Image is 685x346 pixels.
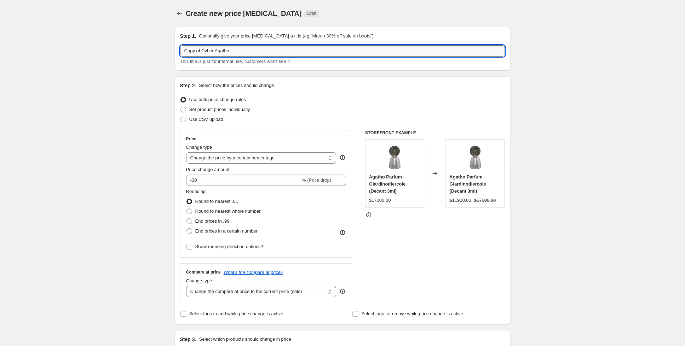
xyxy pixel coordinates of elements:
[180,33,196,40] h2: Step 1.
[302,177,331,183] span: % (Price drop)
[195,209,261,214] span: Round to nearest whole number
[189,107,250,112] span: Set product prices individually
[369,198,391,203] span: $17000.00
[189,311,283,316] span: Select tags to add while price change is active
[189,97,246,102] span: Use bulk price change rules
[186,136,196,142] h3: Price
[339,154,346,161] div: help
[449,174,486,194] span: Agatho Parfum - Giardinodiercole (Decant 3ml)
[365,130,505,136] h6: STOREFRONT EXAMPLE
[186,10,302,17] span: Create new price [MEDICAL_DATA]
[474,198,496,203] span: $17000.00
[461,143,489,171] img: agatho-parfum-giardinodiercole-511686_80x.jpg
[186,175,300,186] input: -15
[369,174,405,194] span: Agatho Parfum - Giardinodiercole (Decant 3ml)
[174,8,184,18] button: Price change jobs
[186,145,212,150] span: Change type
[180,82,196,89] h2: Step 2.
[361,311,463,316] span: Select tags to remove while price change is active
[380,143,409,171] img: agatho-parfum-giardinodiercole-511686_80x.jpg
[195,244,263,249] span: Show rounding direction options?
[180,336,196,343] h2: Step 3.
[180,45,505,57] input: 30% off holiday sale
[186,269,221,275] h3: Compare at price
[186,167,230,172] span: Price change amount
[195,199,238,204] span: Round to nearest .01
[339,288,346,295] div: help
[189,117,223,122] span: Use CSV upload
[186,189,206,194] span: Rounding
[186,278,212,283] span: Change type
[180,59,290,64] span: This title is just for internal use, customers won't see it
[449,198,471,203] span: $11900.00
[199,33,373,40] p: Optionally give your price [MEDICAL_DATA] a title (eg "March 30% off sale on boots")
[199,336,291,343] p: Select which products should change in price
[195,228,258,234] span: End prices in a certain number
[195,218,230,224] span: End prices in .99
[224,270,283,275] button: What's the compare at price?
[307,11,316,16] span: Draft
[199,82,274,89] p: Select how the prices should change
